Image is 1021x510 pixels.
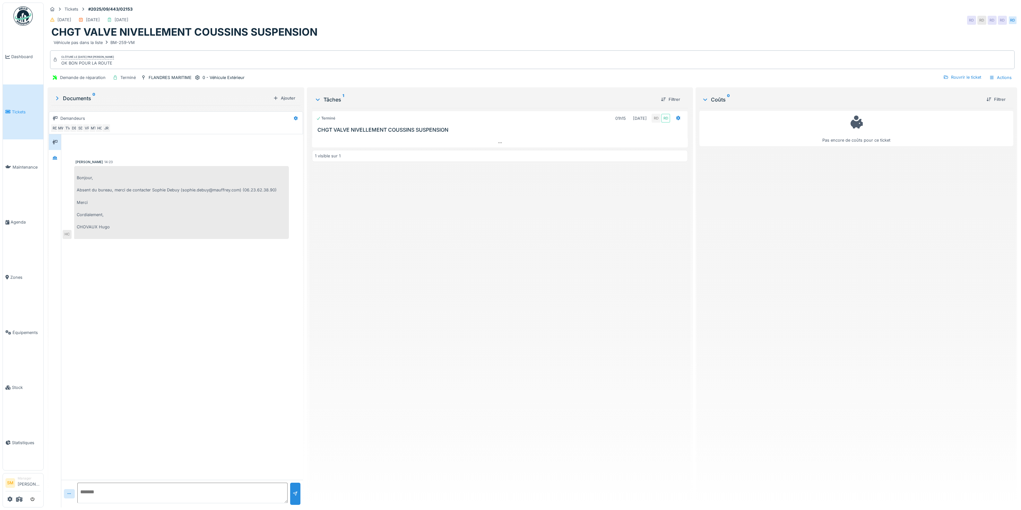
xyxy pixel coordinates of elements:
[86,17,100,23] div: [DATE]
[13,330,41,336] span: Équipements
[3,139,43,195] a: Maintenance
[3,195,43,250] a: Agenda
[3,250,43,305] a: Zones
[70,124,79,133] div: DB
[316,116,335,121] div: Terminé
[941,73,984,82] div: Rouvrir le ticket
[5,478,15,488] li: SM
[12,109,41,115] span: Tickets
[149,75,192,81] div: FLANDRES MARITIME
[5,476,41,491] a: SM Manager[PERSON_NAME]
[61,55,114,59] div: Clôturé le [DATE] par [PERSON_NAME]
[315,153,341,159] div: 1 visible sur 1
[3,415,43,470] a: Statistiques
[998,16,1007,25] div: RD
[988,16,997,25] div: RD
[63,230,72,239] div: HC
[92,94,95,102] sup: 0
[652,114,661,123] div: RD
[13,6,33,26] img: Badge_color-CXgf-gQk.svg
[104,160,113,164] div: 14:23
[18,476,41,481] div: Manager
[1008,16,1017,25] div: RD
[967,16,976,25] div: RD
[342,96,344,103] sup: 1
[661,114,670,123] div: RD
[60,75,106,81] div: Demande de réparation
[315,96,656,103] div: Tâches
[57,124,66,133] div: MW
[12,440,41,446] span: Statistiques
[984,95,1008,104] div: Filtrer
[704,114,1009,144] div: Pas encore de coûts pour ce ticket
[61,60,114,66] div: OK BON POUR LA ROUTE
[54,94,271,102] div: Documents
[11,54,41,60] span: Dashboard
[82,124,91,133] div: VP
[54,40,135,46] div: Véhicule pas dans la liste BM-259-VM
[115,17,128,23] div: [DATE]
[102,124,111,133] div: JR
[60,115,85,121] div: Demandeurs
[89,124,98,133] div: MT
[76,124,85,133] div: SD
[658,95,683,104] div: Filtrer
[57,17,71,23] div: [DATE]
[702,96,981,103] div: Coûts
[18,476,41,490] li: [PERSON_NAME]
[727,96,730,103] sup: 0
[986,73,1015,82] div: Actions
[74,166,289,239] div: Bonjour, Absent du bureau, merci de contacter Sophie Debuy (sophie.debuy@mauffrey.com) (06.23.62....
[63,124,72,133] div: TV
[11,219,41,225] span: Agenda
[615,115,626,121] div: 01h15
[95,124,104,133] div: HC
[3,305,43,360] a: Équipements
[50,124,59,133] div: RD
[271,94,298,102] div: Ajouter
[86,6,135,12] strong: #2025/09/443/02153
[3,29,43,84] a: Dashboard
[3,360,43,415] a: Stock
[977,16,986,25] div: RD
[633,115,647,121] div: [DATE]
[203,75,245,81] div: 0 - Véhicule Extérieur
[12,384,41,391] span: Stock
[10,274,41,280] span: Zones
[65,6,78,12] div: Tickets
[317,127,685,133] h3: CHGT VALVE NIVELLEMENT COUSSINS SUSPENSION
[120,75,136,81] div: Terminé
[3,84,43,140] a: Tickets
[13,164,41,170] span: Maintenance
[51,26,317,38] h1: CHGT VALVE NIVELLEMENT COUSSINS SUSPENSION
[75,160,103,164] div: [PERSON_NAME]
